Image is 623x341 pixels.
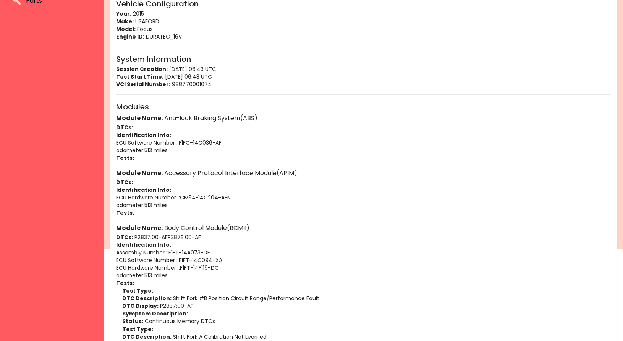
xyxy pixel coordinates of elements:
p: ECU Hardware Number : : CM5A-14C204-AEN [116,194,611,201]
strong: Identification Info: [116,131,171,139]
strong: Module Name: [116,114,163,122]
strong: DTC Description: [122,333,172,341]
p: odometer : 513 miles [116,272,611,279]
h6: System Information [116,53,611,65]
strong: Identification Info: [116,186,171,194]
strong: Session Creation: [116,65,168,73]
p: Focus [116,25,611,33]
strong: DTC Description: [122,294,172,302]
p: ECU Software Number : : F1FC-14C036-AF [116,139,611,146]
strong: DTCs: [116,124,133,131]
strong: Engine ID: [116,33,144,40]
strong: DTCs: [116,179,133,186]
h6: Accessory Protocol Interface Module(APIM) [116,168,611,179]
strong: Test Start Time: [116,73,163,80]
strong: Year: [116,10,131,18]
p: [DATE] 06:43 UTC [116,73,611,80]
p: P2837:00-AF [122,302,611,310]
p: 2015 [116,10,611,18]
strong: DTCs: [116,233,133,241]
strong: Tests: [116,279,134,287]
strong: Tests: [116,154,134,162]
p: 988770001074 [116,80,611,88]
strong: Test Type: [122,325,153,333]
p: Shift Fork A Calibration Not Learned [122,333,611,341]
p: Continuous Memory DTCs [122,317,611,325]
strong: DTC Display: [122,302,159,310]
h6: Modules [116,101,611,113]
p: odometer : 513 miles [116,146,611,154]
strong: Tests: [116,209,134,217]
p: Shift Fork #B Position Circuit Range/Performance Fault [122,294,611,302]
p: USAFORD [116,18,611,25]
strong: VCI Serial Number: [116,80,170,88]
h6: Body Control Module(BCMII) [116,223,611,233]
p: ECU Software Number : : F1FT-14C094-XA [116,256,611,264]
strong: Symptom Description: [122,310,188,317]
strong: Identification Info: [116,241,171,249]
strong: Status: [122,317,143,325]
p: ECU Hardware Number : : F1FT-14F119-DC [116,264,611,272]
p: [DATE] 06:43 UTC [116,65,611,73]
strong: Module Name: [116,224,163,232]
strong: Make: [116,18,134,25]
strong: Module Name: [116,169,163,177]
p: P2837:00-AF P287B:00-AF [116,233,611,241]
strong: Test Type: [122,287,153,294]
p: odometer : 513 miles [116,201,611,209]
h6: Anti-lock Braking System(ABS) [116,113,611,124]
p: DURATEC_16V [116,33,611,40]
p: Assembly Number : : F1FT-14A073-DF [116,249,611,256]
strong: Model: [116,25,136,33]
